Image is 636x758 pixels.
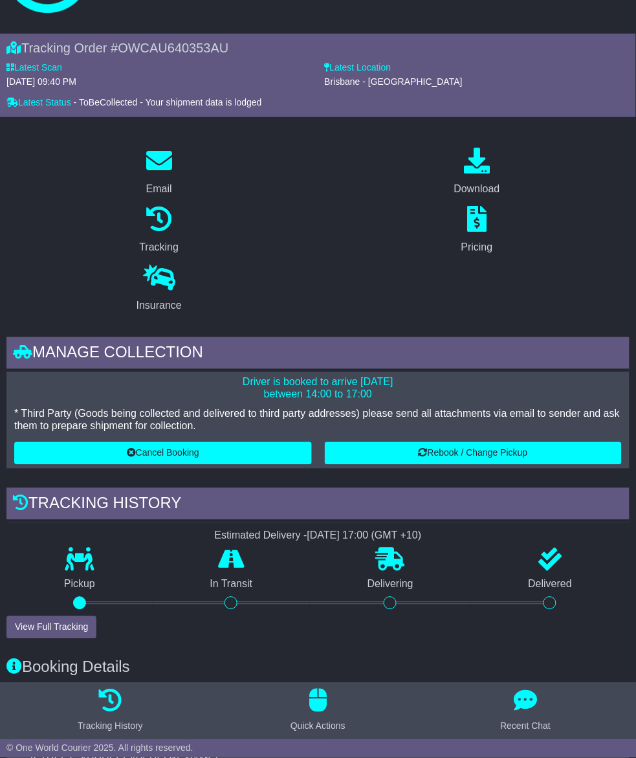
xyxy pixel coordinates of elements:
span: - [74,97,77,108]
span: © One World Courier 2025. All rights reserved. [6,743,193,753]
div: Tracking history [6,488,630,523]
div: [DATE] 17:00 (GMT +10) [307,529,422,542]
label: Latest Location [325,62,391,73]
div: Tracking Order # [6,40,630,56]
div: Email [146,181,172,197]
button: View Full Tracking [6,616,96,639]
div: Insurance [137,298,182,313]
button: Quick Actions [283,689,353,733]
p: Pickup [6,578,153,590]
button: Cancel Booking [14,442,312,465]
a: Email [138,143,181,201]
div: Estimated Delivery - [6,529,630,542]
label: Latest Status [6,97,71,108]
div: Tracking History [78,720,143,733]
span: [DATE] 09:40 PM [6,76,76,87]
label: Latest Scan [6,62,62,73]
span: ToBeCollected - Your shipment data is lodged [79,97,262,107]
button: Tracking History [70,689,151,733]
p: * Third Party (Goods being collected and delivered to third party addresses) please send all atta... [14,408,622,432]
p: In Transit [153,578,310,590]
p: Driver is booked to arrive [DATE] between 14:00 to 17:00 [14,376,622,401]
div: Recent Chat [501,720,551,733]
p: Delivering [310,578,471,590]
div: Tracking [139,240,179,255]
a: Download [446,143,509,201]
a: Pricing [453,201,501,260]
div: Download [454,181,500,197]
div: Manage collection [6,337,630,372]
div: Quick Actions [291,720,345,733]
span: OWCAU640353AU [118,41,228,55]
span: Brisbane - [GEOGRAPHIC_DATA] [325,76,463,87]
a: Insurance [128,260,190,318]
a: Tracking [131,201,187,260]
button: Rebook / Change Pickup [325,442,622,465]
div: Pricing [461,240,493,255]
button: Recent Chat [493,689,559,733]
h3: Booking Details [6,659,630,676]
p: Delivered [471,578,630,590]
